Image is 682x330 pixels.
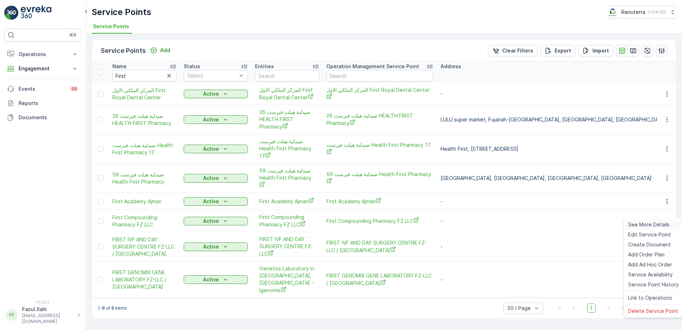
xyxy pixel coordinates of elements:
p: Export [555,47,571,54]
button: Active [184,145,248,153]
p: Select [188,72,237,79]
a: See More Details [625,220,682,230]
a: FIRST GENOMIX GENE LABORATORY FZ-LLC / Dubai Health Care City [112,269,177,290]
span: Service Availability [628,271,673,278]
p: Active [203,217,219,225]
div: Toggle Row Selected [98,244,103,250]
a: First Academy Ajman [259,197,315,205]
p: Engagement [19,65,67,72]
input: Search [326,70,433,81]
p: Active [203,276,219,283]
p: Clear Filters [502,47,533,54]
button: Active [184,174,248,182]
p: Address [441,63,461,70]
a: صيدلية هيلث فيرست 26 HEALTH FIRST Pharmacy [259,109,315,130]
span: Add Order Plan [628,251,665,258]
button: Engagement [4,61,81,76]
p: Import [592,47,609,54]
img: Screenshot_2024-07-26_at_13.33.01.png [607,8,619,16]
a: First Compounding Pharmacy FZ LLC [259,214,315,228]
p: Documents [19,114,78,121]
button: Renuterra(+04:00) [607,6,676,19]
a: First Compounding Pharmacy FZ LLC [112,214,177,228]
a: صيدلية هيلث فيرست 26 HEALTH FIRST Pharmacy [112,112,177,127]
p: Renuterra [621,9,645,16]
p: ⌘B [69,32,76,38]
div: Toggle Row Selected [98,218,103,224]
img: logo_light-DOdMpM7g.png [21,6,51,20]
p: Add [160,47,170,54]
a: First Academy Ajman [112,198,177,205]
div: Toggle Row Selected [98,199,103,204]
span: Link to Operations [628,294,672,301]
p: Active [203,198,219,205]
span: Genetics Laboratory in [GEOGRAPHIC_DATA], [GEOGRAPHIC_DATA] - Igenomix [259,265,315,294]
button: Active [184,197,248,206]
p: Fazul.Ilahi [22,306,73,313]
button: Active [184,242,248,251]
a: صيدلية هيلث فيرست 59 Health First Pharmacy [326,171,433,185]
a: First Compounding Pharmacy FZ LLC [326,217,433,225]
span: v 1.50.3 [4,300,81,304]
p: [EMAIL_ADDRESS][DOMAIN_NAME] [22,313,73,324]
button: Active [184,90,248,98]
a: صيدلية هيلث فيرست 26 HEALTH FIRST Pharmacy [326,112,433,127]
p: Status [184,63,200,70]
button: Add [147,46,173,55]
a: Genetics Laboratory in Dubai, UAE - Igenomix [259,265,315,294]
button: Import [578,45,613,56]
button: Active [184,275,248,284]
span: FIRST IVF AND DAY SURGERY CENTRE FZ-LLC / [GEOGRAPHIC_DATA] [112,236,177,257]
a: صيدلية هيلث فيرست 59 Health First Pharmacy [259,167,315,189]
p: 1-8 of 8 items [98,305,127,311]
div: Toggle Row Selected [98,91,103,97]
p: Service Points [101,46,146,56]
p: Service Points [92,6,151,18]
a: Edit Service Point [625,230,682,240]
button: Active [184,115,248,124]
a: صيدلية هيلث فيرست 59 Health First Pharmacy [112,171,177,185]
a: Add Order Plan [625,250,682,260]
div: Toggle Row Selected [98,146,103,152]
span: Create Document [628,241,671,248]
a: FIRST IVF AND DAY SURGERY CENTRE FZ-LLC / Dubai Health Care City [112,236,177,257]
a: FIRST GENOMIX GENE LABORATORY FZ-LLC / Dubai Health Care City [326,272,433,287]
p: Events [19,85,66,92]
p: 99 [71,86,77,92]
a: صيدلية هيلث فيرست Health First Pharmacy 17 [326,141,433,156]
span: المركز الملكي الاول First Royal Dental Center [259,86,315,101]
span: FIRST GENOMIX GENE LABORATORY FZ-LLC / [GEOGRAPHIC_DATA] [112,269,177,290]
p: Operations [19,51,67,58]
button: FFFazul.Ilahi[EMAIL_ADDRESS][DOMAIN_NAME] [4,306,81,324]
span: 1 [587,304,596,313]
p: Active [203,90,219,97]
span: Edit Service Point [628,231,671,238]
span: First Academy Ajman [326,197,433,205]
span: FIRST IVF AND DAY SURGERY CENTRE FZ-LLC [259,236,315,257]
p: Active [203,243,219,250]
p: Active [203,175,219,182]
input: Search [112,70,177,81]
a: صيدلية هيلث فيرست Health First Pharmacy 17 [112,142,177,156]
div: FF [6,309,17,321]
p: ( +04:00 ) [648,9,666,15]
button: Active [184,217,248,225]
span: المركز الملكي الاول First Royal Dental Center [326,86,433,101]
div: Toggle Row Selected [98,175,103,181]
span: Service Point History [628,281,679,288]
a: FIRST IVF AND DAY SURGERY CENTRE FZ-LLC / Dubai Health Care City [326,239,433,254]
span: صيدلية هيلث فيرست Health First Pharmacy 17 [259,138,315,160]
p: Active [203,145,219,152]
